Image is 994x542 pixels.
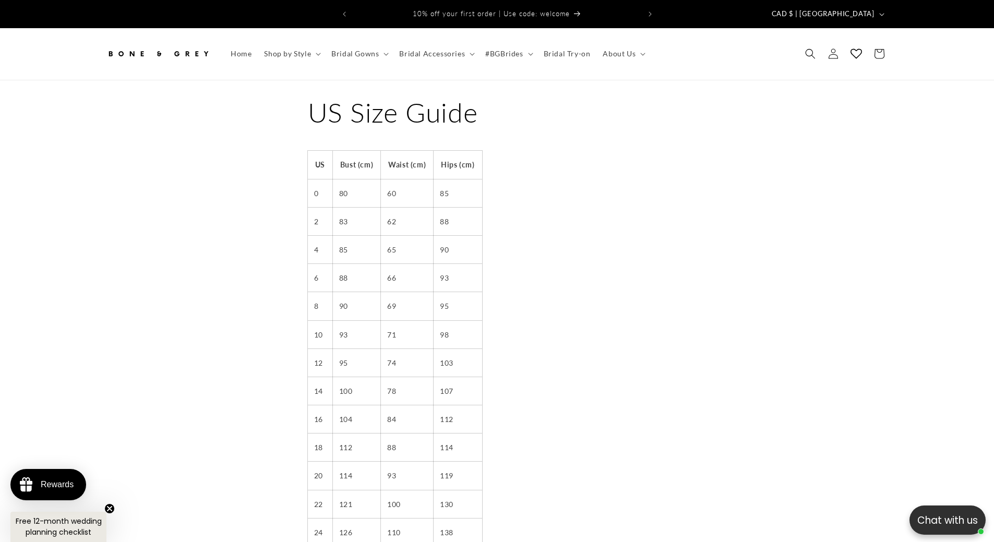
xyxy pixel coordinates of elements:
td: 107 [434,377,482,405]
td: 112 [332,433,380,462]
button: Next announcement [639,4,662,24]
td: 6 [308,264,333,292]
td: 84 [381,405,434,433]
td: 114 [434,433,482,462]
summary: Bridal Accessories [393,43,479,65]
td: 100 [381,490,434,518]
td: 88 [332,264,380,292]
summary: Shop by Style [258,43,325,65]
td: 104 [332,405,380,433]
img: Bone and Grey Bridal [106,42,210,65]
span: Free 12-month wedding planning checklist [16,516,102,537]
span: Bridal Gowns [331,49,379,58]
td: 10 [308,320,333,348]
a: Bone and Grey Bridal [102,39,214,69]
button: CAD $ | [GEOGRAPHIC_DATA] [765,4,889,24]
span: Bridal Accessories [399,49,465,58]
td: 103 [434,348,482,377]
td: 65 [381,235,434,263]
td: 18 [308,433,333,462]
th: Bust (cm) [332,151,380,179]
span: CAD $ | [GEOGRAPHIC_DATA] [772,9,875,19]
h1: US Size Guide [308,95,687,130]
th: Hips (cm) [434,151,482,179]
td: 14 [308,377,333,405]
td: 88 [381,433,434,462]
td: 119 [434,462,482,490]
td: 95 [434,292,482,320]
td: 69 [381,292,434,320]
td: 2 [308,207,333,235]
td: 80 [332,179,380,207]
div: Rewards [41,480,74,489]
td: 66 [381,264,434,292]
td: 4 [308,235,333,263]
td: 90 [434,235,482,263]
td: 85 [434,179,482,207]
td: 62 [381,207,434,235]
div: Free 12-month wedding planning checklistClose teaser [10,512,106,542]
summary: Bridal Gowns [325,43,393,65]
td: 16 [308,405,333,433]
td: 60 [381,179,434,207]
a: Bridal Try-on [537,43,597,65]
span: Shop by Style [264,49,311,58]
td: 22 [308,490,333,518]
td: 20 [308,462,333,490]
td: 114 [332,462,380,490]
td: 78 [381,377,434,405]
a: Home [224,43,258,65]
td: 95 [332,348,380,377]
summary: Search [799,42,822,65]
td: 71 [381,320,434,348]
button: Previous announcement [333,4,356,24]
td: 121 [332,490,380,518]
td: 93 [381,462,434,490]
th: US [308,151,333,179]
span: Bridal Try-on [544,49,591,58]
button: Close teaser [104,503,115,514]
summary: About Us [596,43,650,65]
td: 0 [308,179,333,207]
td: 12 [308,348,333,377]
span: About Us [603,49,636,58]
th: Waist (cm) [381,151,434,179]
button: Open chatbox [909,505,986,535]
td: 93 [332,320,380,348]
td: 74 [381,348,434,377]
td: 90 [332,292,380,320]
td: 8 [308,292,333,320]
td: 112 [434,405,482,433]
td: 130 [434,490,482,518]
td: 88 [434,207,482,235]
td: 100 [332,377,380,405]
summary: #BGBrides [479,43,537,65]
td: 83 [332,207,380,235]
span: 10% off your first order | Use code: welcome [413,9,570,18]
span: #BGBrides [485,49,523,58]
td: 93 [434,264,482,292]
td: 85 [332,235,380,263]
span: Home [231,49,252,58]
td: 98 [434,320,482,348]
p: Chat with us [909,513,986,528]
